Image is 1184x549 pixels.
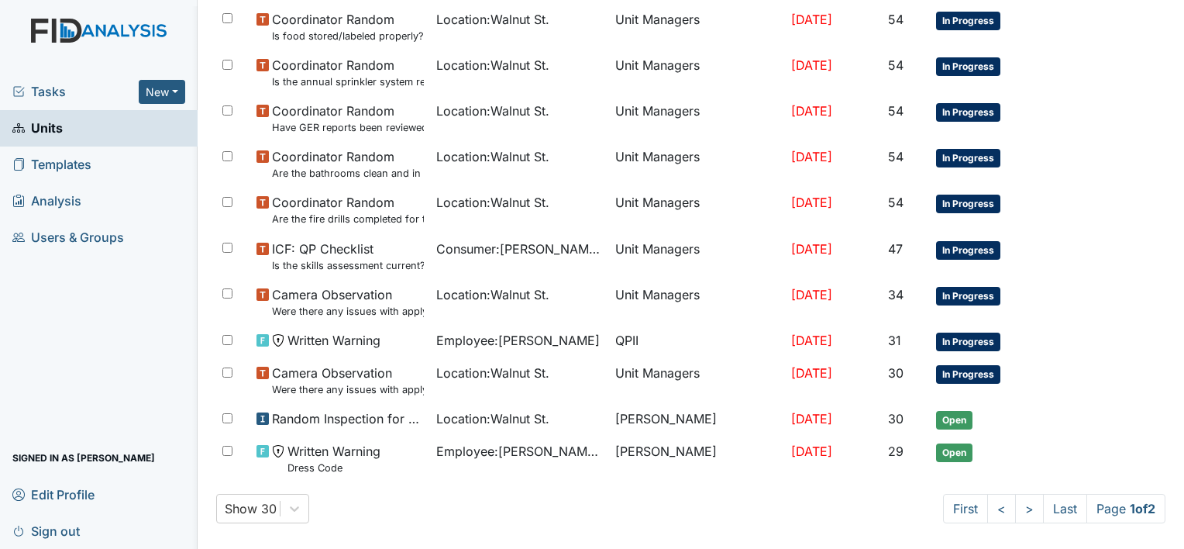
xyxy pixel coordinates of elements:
small: Is the skills assessment current? (document the date in the comment section) [272,258,423,273]
span: In Progress [936,365,1000,384]
span: Location : Walnut St. [436,193,549,212]
span: Location : Walnut St. [436,102,549,120]
nav: task-pagination [943,494,1165,523]
span: 54 [888,12,903,27]
span: 54 [888,103,903,119]
span: Camera Observation Were there any issues with applying topical medications? ( Starts at the top o... [272,285,423,319]
strong: 1 of 2 [1130,501,1155,516]
button: New [139,80,185,104]
span: [DATE] [791,195,832,210]
small: Were there any issues with applying topical medications? ( Starts at the top of MAR and works the... [272,382,423,397]
span: 54 [888,195,903,210]
td: Unit Managers [609,357,785,403]
td: Unit Managers [609,95,785,141]
span: [DATE] [791,333,832,348]
a: > [1015,494,1044,523]
a: Tasks [12,82,139,101]
span: Analysis [12,189,81,213]
small: Dress Code [287,461,380,475]
a: Last [1043,494,1087,523]
span: In Progress [936,149,1000,167]
span: [DATE] [791,12,832,27]
small: Have GER reports been reviewed by managers within 72 hours of occurrence? [272,120,423,135]
span: In Progress [936,12,1000,30]
span: Templates [12,153,91,177]
span: 54 [888,57,903,73]
span: Coordinator Random Is food stored/labeled properly? [272,10,423,43]
span: In Progress [936,287,1000,306]
span: Location : Walnut St. [436,409,549,428]
span: In Progress [936,57,1000,76]
span: Employee : [PERSON_NAME] [436,331,600,350]
small: Were there any issues with applying topical medications? ( Starts at the top of MAR and works the... [272,304,423,319]
span: Coordinator Random Are the bathrooms clean and in good repair? [272,147,423,181]
span: In Progress [936,103,1000,122]
td: Unit Managers [609,187,785,233]
span: Open [936,444,972,462]
span: In Progress [936,195,1000,213]
span: Written Warning Dress Code [287,442,380,475]
span: In Progress [936,241,1000,260]
span: 54 [888,149,903,164]
span: [DATE] [791,365,832,381]
span: Camera Observation Were there any issues with applying topical medications? ( Starts at the top o... [272,364,423,397]
td: Unit Managers [609,50,785,95]
span: Location : Walnut St. [436,285,549,304]
span: 34 [888,287,903,302]
span: Coordinator Random Have GER reports been reviewed by managers within 72 hours of occurrence? [272,102,423,135]
span: Page [1086,494,1165,523]
span: Signed in as [PERSON_NAME] [12,446,155,470]
span: Consumer : [PERSON_NAME][GEOGRAPHIC_DATA] [436,240,603,258]
span: Edit Profile [12,482,95,506]
span: Open [936,411,972,430]
td: [PERSON_NAME] [609,403,785,436]
span: Location : Walnut St. [436,147,549,166]
span: ICF: QP Checklist Is the skills assessment current? (document the date in the comment section) [272,240,423,273]
span: 29 [888,444,903,459]
td: Unit Managers [609,279,785,325]
small: Is food stored/labeled properly? [272,29,423,43]
span: [DATE] [791,287,832,302]
span: [DATE] [791,444,832,459]
span: Users & Groups [12,226,124,250]
span: Written Warning [287,331,380,350]
a: First [943,494,988,523]
span: Random Inspection for Evening [272,409,423,428]
span: 30 [888,365,903,381]
span: [DATE] [791,411,832,426]
td: Unit Managers [609,141,785,187]
span: Employee : [PERSON_NAME][GEOGRAPHIC_DATA] [436,442,603,461]
span: 31 [888,333,901,348]
div: Show 30 [225,499,277,518]
td: Unit Managers [609,4,785,50]
span: Location : Walnut St. [436,56,549,74]
span: In Progress [936,333,1000,351]
span: [DATE] [791,149,832,164]
a: < [987,494,1016,523]
small: Are the fire drills completed for the most recent month? [272,212,423,226]
td: QPII [609,325,785,357]
span: 30 [888,411,903,426]
span: Coordinator Random Is the annual sprinkler system report current if applicable? [272,56,423,89]
span: [DATE] [791,241,832,257]
span: Coordinator Random Are the fire drills completed for the most recent month? [272,193,423,226]
span: [DATE] [791,57,832,73]
span: Location : Walnut St. [436,10,549,29]
span: Location : Walnut St. [436,364,549,382]
td: Unit Managers [609,233,785,279]
span: Units [12,116,63,140]
td: [PERSON_NAME] [609,436,785,482]
span: 47 [888,241,903,257]
small: Are the bathrooms clean and in good repair? [272,166,423,181]
span: [DATE] [791,103,832,119]
span: Sign out [12,519,80,543]
small: Is the annual sprinkler system report current if applicable? [272,74,423,89]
